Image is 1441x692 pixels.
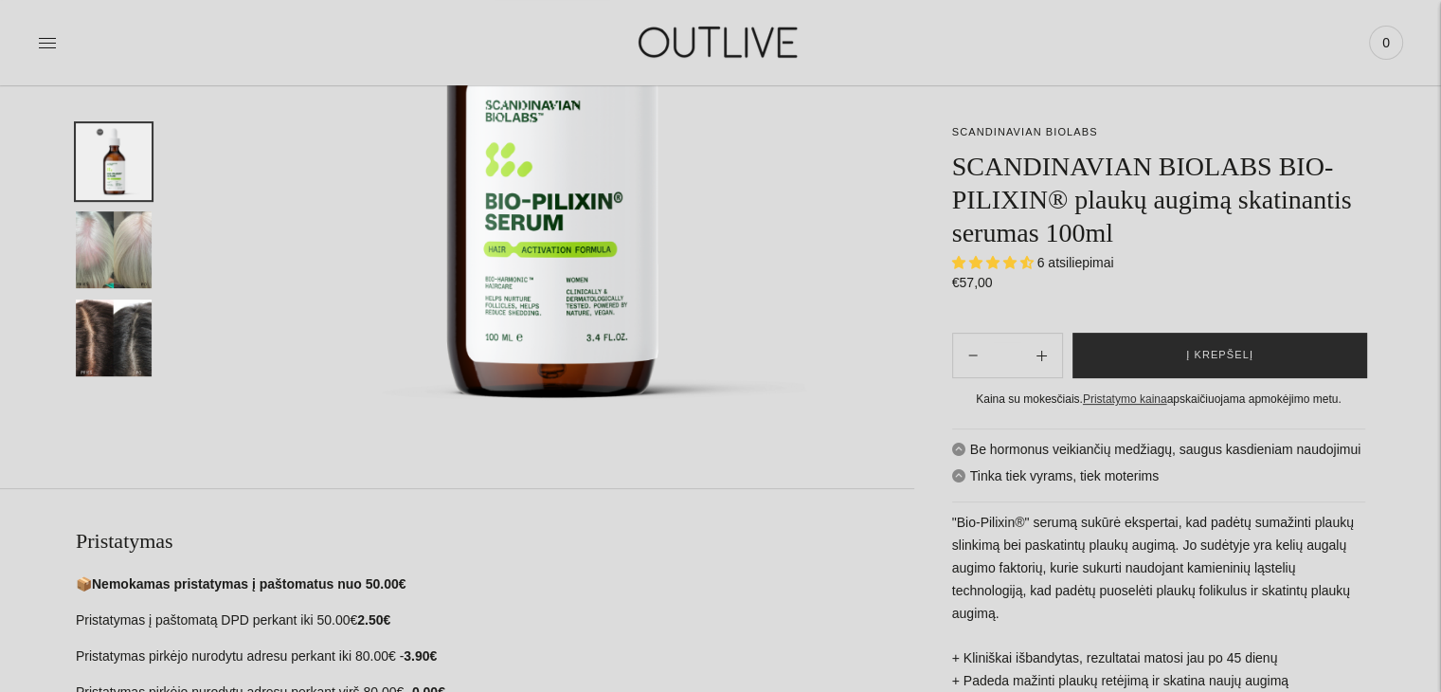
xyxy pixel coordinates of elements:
p: 📦 [76,574,914,596]
button: Translation missing: en.general.accessibility.image_thumbail [76,123,152,200]
span: 0 [1373,29,1399,56]
span: 4.67 stars [952,255,1037,270]
a: Pristatymo kaina [1083,392,1167,406]
div: Kaina su mokesčiais. apskaičiuojama apmokėjimo metu. [952,390,1365,410]
span: 6 atsiliepimai [1037,255,1114,270]
p: Pristatymas pirkėjo nurodytu adresu perkant iki 80.00€ - [76,646,914,668]
p: Pristatymas į paštomatą DPD perkant iki 50.00€ [76,610,914,632]
button: Add product quantity [953,333,993,378]
strong: 3.90€ [404,648,437,664]
button: Subtract product quantity [1021,333,1062,378]
a: 0 [1369,22,1403,64]
h1: SCANDINAVIAN BIOLABS BIO-PILIXIN® plaukų augimą skatinantis serumas 100ml [952,150,1365,249]
img: OUTLIVE [602,9,838,75]
input: Product quantity [993,342,1021,370]
strong: 2.50€ [357,612,390,628]
h2: Pristatymas [76,527,914,555]
a: SCANDINAVIAN BIOLABS [952,126,1098,137]
span: Į krepšelį [1186,346,1253,365]
button: Translation missing: en.general.accessibility.image_thumbail [76,211,152,288]
button: Į krepšelį [1072,333,1367,378]
strong: Nemokamas pristatymas į paštomatus nuo 50.00€ [92,576,405,592]
span: €57,00 [952,275,993,290]
button: Translation missing: en.general.accessibility.image_thumbail [76,300,152,376]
